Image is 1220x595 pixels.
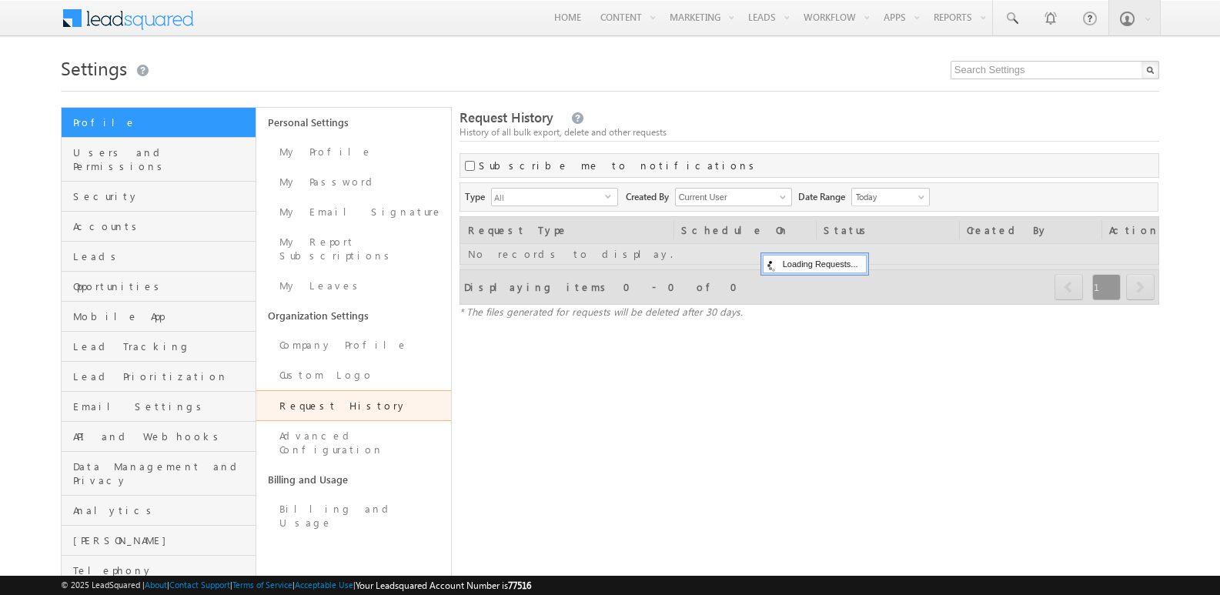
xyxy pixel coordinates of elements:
[605,192,617,199] span: select
[73,189,252,203] span: Security
[626,188,675,204] span: Created By
[460,109,553,126] span: Request History
[763,255,867,273] div: Loading Requests...
[61,578,531,593] span: © 2025 LeadSquared | | | | |
[256,227,451,271] a: My Report Subscriptions
[62,392,256,422] a: Email Settings
[508,580,531,591] span: 77516
[256,271,451,301] a: My Leaves
[771,189,790,205] a: Show All Items
[479,159,760,172] label: Subscribe me to notifications
[62,272,256,302] a: Opportunities
[73,249,252,263] span: Leads
[73,533,252,547] span: [PERSON_NAME]
[460,305,743,318] span: * The files generated for requests will be deleted after 30 days.
[62,108,256,138] a: Profile
[295,580,353,590] a: Acceptable Use
[73,339,252,353] span: Lead Tracking
[62,302,256,332] a: Mobile App
[256,108,451,137] a: Personal Settings
[852,190,925,204] span: Today
[62,422,256,452] a: API and Webhooks
[798,188,851,204] span: Date Range
[62,496,256,526] a: Analytics
[62,182,256,212] a: Security
[62,452,256,496] a: Data Management and Privacy
[145,580,167,590] a: About
[62,362,256,392] a: Lead Prioritization
[232,580,292,590] a: Terms of Service
[73,430,252,443] span: API and Webhooks
[492,189,605,206] span: All
[491,188,618,206] div: All
[256,197,451,227] a: My Email Signature
[256,137,451,167] a: My Profile
[73,219,252,233] span: Accounts
[73,279,252,293] span: Opportunities
[73,399,252,413] span: Email Settings
[169,580,230,590] a: Contact Support
[675,188,792,206] input: Type to Search
[256,465,451,494] a: Billing and Usage
[73,503,252,517] span: Analytics
[73,145,252,173] span: Users and Permissions
[256,390,451,421] a: Request History
[256,421,451,465] a: Advanced Configuration
[62,332,256,362] a: Lead Tracking
[465,188,491,204] span: Type
[460,125,1159,139] div: History of all bulk export, delete and other requests
[73,309,252,323] span: Mobile App
[356,580,531,591] span: Your Leadsquared Account Number is
[62,242,256,272] a: Leads
[851,188,930,206] a: Today
[61,55,127,80] span: Settings
[951,61,1159,79] input: Search Settings
[73,369,252,383] span: Lead Prioritization
[256,167,451,197] a: My Password
[256,330,451,360] a: Company Profile
[62,556,256,586] a: Telephony
[62,212,256,242] a: Accounts
[256,301,451,330] a: Organization Settings
[73,115,252,129] span: Profile
[256,494,451,538] a: Billing and Usage
[62,526,256,556] a: [PERSON_NAME]
[62,138,256,182] a: Users and Permissions
[73,460,252,487] span: Data Management and Privacy
[73,563,252,577] span: Telephony
[256,360,451,390] a: Custom Logo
